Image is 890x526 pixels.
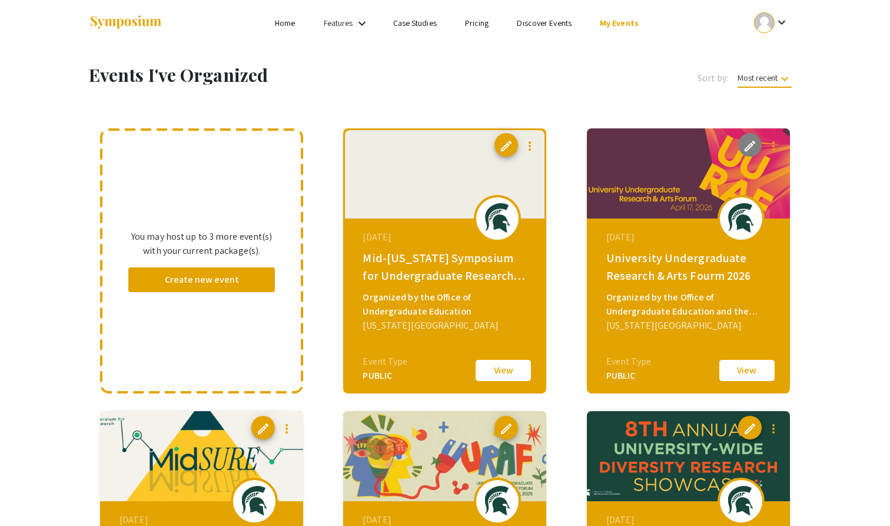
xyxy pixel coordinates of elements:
[9,473,50,517] iframe: Chat
[517,18,572,28] a: Discover Events
[606,249,773,284] div: University Undergraduate Research & Arts Fourm 2026
[499,139,513,153] span: edit
[237,486,272,515] img: mid-sure2025_eventLogo_0964b9_.png
[89,64,497,85] h1: Events I've Organized
[275,18,295,28] a: Home
[251,416,275,439] button: edit
[743,139,757,153] span: edit
[728,67,801,88] button: Most recent
[766,422,781,436] mat-icon: more_vert
[606,290,773,319] div: Organized by the Office of Undergraduate Education and the [GEOGRAPHIC_DATA]
[363,230,530,244] div: [DATE]
[89,15,162,31] img: Symposium by ForagerOne
[480,203,515,233] img: midsure2026_eventLogo_4cf4f7_.png
[363,249,530,284] div: Mid-[US_STATE] Symposium for Undergraduate Research Experiences 2026
[100,411,303,501] img: mid-sure2025_eventCoverPhoto_86d1f7__thumb.jpg
[256,422,270,436] span: edit
[494,416,518,439] button: edit
[723,203,759,233] img: uuraf2026_eventLogo_5cfd45_.png
[723,486,759,515] img: drs2025_eventLogo_971203_.png
[606,319,773,333] div: [US_STATE][GEOGRAPHIC_DATA]
[738,416,762,439] button: edit
[523,139,537,153] mat-icon: more_vert
[606,355,651,369] div: Event Type
[363,319,530,333] div: [US_STATE][GEOGRAPHIC_DATA]
[778,72,792,86] mat-icon: keyboard_arrow_down
[523,422,537,436] mat-icon: more_vert
[499,422,513,436] span: edit
[474,358,533,383] button: View
[280,422,294,436] mat-icon: more_vert
[324,18,353,28] a: Features
[742,9,801,36] button: Expand account dropdown
[606,369,651,383] div: PUBLIC
[600,18,639,28] a: My Events
[698,71,728,85] span: Sort by:
[775,15,789,29] mat-icon: Expand account dropdown
[718,358,776,383] button: View
[606,230,773,244] div: [DATE]
[738,133,762,157] button: edit
[743,422,757,436] span: edit
[738,72,792,88] span: Most recent
[363,290,530,319] div: Organized by the Office of Undergraduate Education
[766,139,781,153] mat-icon: more_vert
[363,369,407,383] div: PUBLIC
[587,128,790,219] img: uuraf2026_eventCoverPhoto_7871c6__thumb.jpg
[587,411,790,501] img: drs2025_eventCoverPhoto_fcc547__thumb.png
[393,18,437,28] a: Case Studies
[465,18,489,28] a: Pricing
[343,411,546,501] img: uuraf2025_eventCoverPhoto_bfd7c5__thumb.jpg
[128,230,275,258] p: You may host up to 3 more event(s) with your current package(s).
[355,16,369,31] mat-icon: Expand Features list
[480,486,515,515] img: uuraf2025_eventLogo_bdc06e_.png
[363,355,407,369] div: Event Type
[494,133,518,157] button: edit
[128,267,275,292] button: Create new event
